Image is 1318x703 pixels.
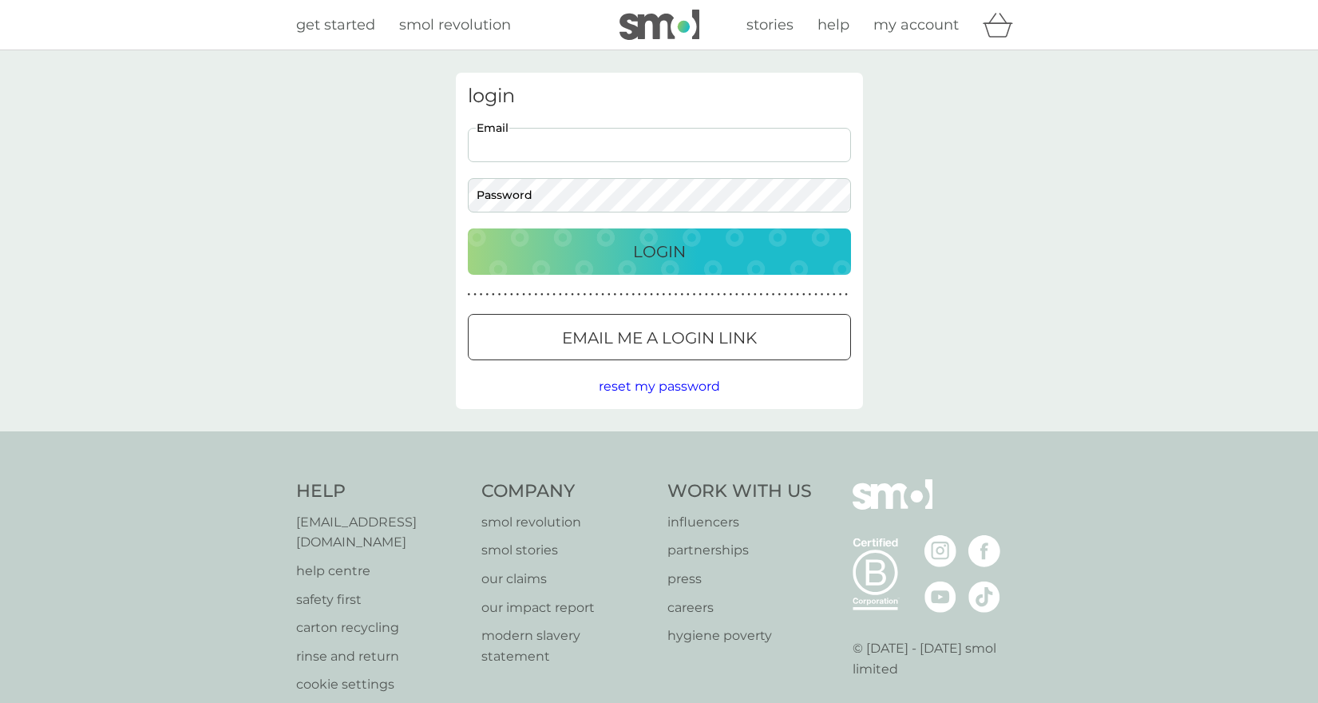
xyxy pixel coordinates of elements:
p: hygiene poverty [667,626,812,646]
p: ● [608,291,611,299]
p: ● [675,291,678,299]
p: ● [687,291,690,299]
p: ● [680,291,683,299]
h3: login [468,85,851,108]
p: ● [663,291,666,299]
span: smol revolution [399,16,511,34]
a: careers [667,598,812,618]
img: smol [853,479,932,534]
p: ● [790,291,794,299]
p: ● [601,291,604,299]
img: visit the smol Youtube page [924,581,956,613]
a: help centre [296,561,466,582]
a: rinse and return [296,646,466,667]
p: ● [504,291,507,299]
p: ● [528,291,532,299]
p: ● [517,291,520,299]
p: ● [656,291,659,299]
p: ● [717,291,720,299]
a: partnerships [667,540,812,561]
p: ● [742,291,745,299]
p: ● [480,291,483,299]
p: Login [633,239,686,264]
button: reset my password [599,376,720,397]
p: ● [626,291,629,299]
a: my account [873,14,959,37]
p: ● [845,291,848,299]
img: visit the smol Tiktok page [968,581,1000,613]
a: smol revolution [481,512,651,533]
p: ● [552,291,556,299]
p: ● [760,291,763,299]
a: smol revolution [399,14,511,37]
p: ● [540,291,544,299]
a: get started [296,14,375,37]
p: Email me a login link [562,325,757,351]
p: ● [723,291,726,299]
p: ● [778,291,781,299]
span: get started [296,16,375,34]
img: visit the smol Facebook page [968,535,1000,567]
p: ● [644,291,647,299]
p: ● [814,291,817,299]
p: ● [668,291,671,299]
div: basket [983,9,1023,41]
a: stories [746,14,794,37]
img: smol [619,10,699,40]
p: ● [631,291,635,299]
p: ● [492,291,495,299]
p: ● [614,291,617,299]
a: our claims [481,569,651,590]
a: press [667,569,812,590]
p: ● [577,291,580,299]
p: ● [596,291,599,299]
a: influencers [667,512,812,533]
p: ● [559,291,562,299]
p: ● [510,291,513,299]
h4: Work With Us [667,479,812,504]
p: ● [833,291,836,299]
p: ● [735,291,738,299]
p: ● [498,291,501,299]
p: ● [534,291,537,299]
p: safety first [296,590,466,610]
button: Login [468,228,851,275]
p: our impact report [481,598,651,618]
a: modern slavery statement [481,626,651,666]
p: carton recycling [296,618,466,638]
span: my account [873,16,959,34]
p: ● [802,291,805,299]
p: ● [571,291,574,299]
p: ● [821,291,824,299]
p: ● [809,291,812,299]
p: ● [766,291,769,299]
button: Email me a login link [468,314,851,360]
a: smol stories [481,540,651,561]
a: [EMAIL_ADDRESS][DOMAIN_NAME] [296,512,466,553]
p: © [DATE] - [DATE] smol limited [853,638,1023,679]
p: ● [839,291,842,299]
h4: Help [296,479,466,504]
p: ● [772,291,775,299]
p: ● [747,291,750,299]
span: reset my password [599,379,720,394]
p: ● [619,291,623,299]
img: visit the smol Instagram page [924,535,956,567]
span: help [817,16,849,34]
p: ● [638,291,641,299]
a: cookie settings [296,674,466,695]
p: ● [565,291,568,299]
p: ● [784,291,787,299]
